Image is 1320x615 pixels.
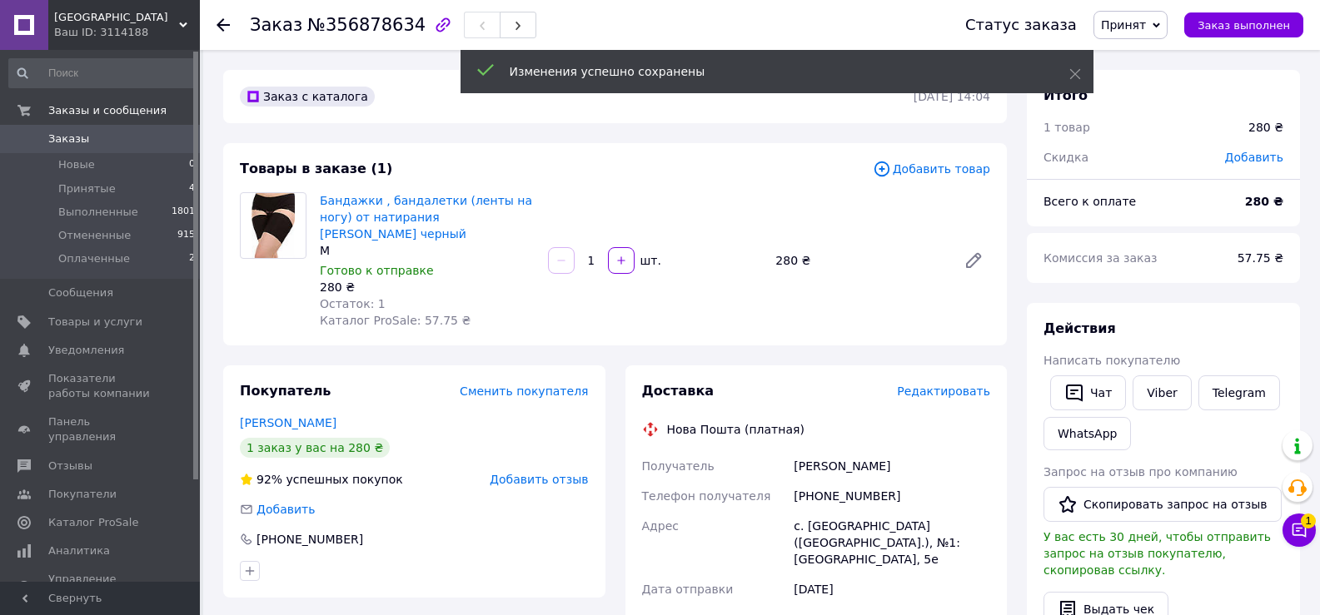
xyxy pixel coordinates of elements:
[1044,417,1131,450] a: WhatsApp
[642,383,715,399] span: Доставка
[1198,19,1290,32] span: Заказ выполнен
[320,297,386,310] span: Остаток: 1
[240,438,390,458] div: 1 заказ у вас на 280 ₴
[663,421,809,438] div: Нова Пошта (платная)
[58,251,130,266] span: Оплаченные
[642,583,734,596] span: Дата отправки
[58,228,131,243] span: Отмененные
[177,228,195,243] span: 915
[1101,18,1146,32] span: Принят
[54,10,179,25] span: Bikini beach
[1044,530,1271,577] span: У вас есть 30 дней, чтобы отправить запрос на отзыв покупателю, скопировав ссылку.
[48,515,138,530] span: Каталог ProSale
[240,416,336,429] a: [PERSON_NAME]
[48,103,167,118] span: Заказы и сообщения
[1283,513,1316,547] button: Чат с покупателем1
[873,160,990,178] span: Добавить товар
[54,25,200,40] div: Ваш ID: 3114188
[642,519,679,533] span: Адрес
[255,531,365,548] div: [PHONE_NUMBER]
[1044,151,1088,164] span: Скидка
[189,251,195,266] span: 2
[252,193,295,258] img: Бандажки , бандалетки (ленты на ногу) от натирания сатин SHATO черный
[1238,251,1283,265] span: 57.75 ₴
[48,371,154,401] span: Показатели работы компании
[320,314,471,327] span: Каталог ProSale: 57.75 ₴
[48,131,89,146] span: Заказы
[240,161,392,176] span: Товары в заказе (1)
[58,205,138,220] span: Выполненные
[257,473,282,486] span: 92%
[250,15,302,35] span: Заказ
[1198,375,1280,410] a: Telegram
[1245,195,1283,208] b: 280 ₴
[240,471,403,488] div: успешных покупок
[48,572,154,602] span: Управление сайтом
[1044,354,1180,367] span: Написать покупателю
[1184,12,1303,37] button: Заказ выполнен
[320,242,535,259] div: M
[1044,465,1238,479] span: Запрос на отзыв про компанию
[897,384,990,398] span: Редактировать
[1044,320,1116,336] span: Действия
[240,87,375,107] div: Заказ с каталога
[790,451,994,481] div: [PERSON_NAME]
[257,503,315,516] span: Добавить
[1044,251,1158,265] span: Комиссия за заказ
[48,315,142,330] span: Товары и услуги
[320,279,535,295] div: 280 ₴
[1225,151,1283,164] span: Добавить
[307,15,426,35] span: №356878634
[48,343,124,358] span: Уведомления
[48,285,113,300] span: Сообщения
[1044,487,1282,522] button: Скопировать запрос на отзыв
[790,511,994,574] div: с. [GEOGRAPHIC_DATA] ([GEOGRAPHIC_DATA].), №1: [GEOGRAPHIC_DATA], 5е
[1050,375,1126,410] button: Чат
[769,249,950,272] div: 280 ₴
[189,157,195,172] span: 0
[320,264,434,277] span: Готово к отправке
[217,17,230,33] div: Вернуться назад
[636,252,663,269] div: шт.
[48,487,117,502] span: Покупатели
[490,473,588,486] span: Добавить отзыв
[1301,513,1316,528] span: 1
[8,58,197,88] input: Поиск
[642,489,771,503] span: Телефон получателя
[48,543,110,558] span: Аналитика
[642,459,715,473] span: Получатель
[58,181,116,196] span: Принятые
[1044,121,1090,134] span: 1 товар
[1133,375,1191,410] a: Viber
[790,574,994,604] div: [DATE]
[58,157,95,172] span: Новые
[189,181,195,196] span: 4
[1044,195,1136,208] span: Всего к оплате
[460,384,588,398] span: Сменить покупателя
[48,459,92,474] span: Отзывы
[240,383,331,399] span: Покупатель
[1248,119,1283,136] div: 280 ₴
[957,244,990,277] a: Редактировать
[790,481,994,511] div: [PHONE_NUMBER]
[510,63,1028,80] div: Изменения успешно сохранены
[965,17,1077,33] div: Статус заказа
[48,414,154,444] span: Панель управления
[320,194,532,241] a: Бандажки , бандалетки (ленты на ногу) от натирания [PERSON_NAME] черный
[172,205,195,220] span: 1801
